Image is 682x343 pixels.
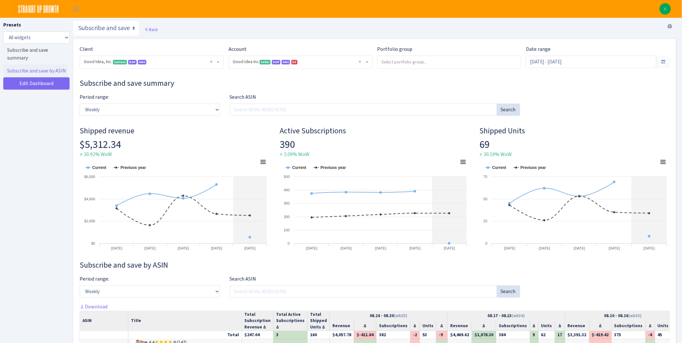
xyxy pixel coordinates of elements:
label: Date range [526,45,551,53]
span: ↑ 30.92% WoW [80,151,112,158]
h2: $5,312.34 [80,138,270,150]
text: [DATE] [409,246,421,250]
th: 08.17 - 08.23 [448,311,565,321]
h4: Shipped Units [480,126,670,136]
text: $2,000 [84,219,95,223]
th: Total Active Subscriptions Δ [274,311,307,331]
td: $4,057.78 [330,331,354,339]
th: Δ [472,321,496,331]
th: Δ [646,321,655,331]
span: DSP [272,60,280,64]
td: -4 [646,331,655,339]
input: Select portfolio group... [378,56,521,68]
span: DSP [128,60,137,64]
span: (wk34) [512,313,525,318]
th: 08.24 - 08.30 [330,311,448,321]
th: Δ [555,321,565,331]
text: 200 [284,215,290,219]
input: Search ASIN1 ASIN2 ASIN3 [230,285,497,298]
text: [DATE] [244,246,256,250]
label: Search ASIN [230,275,256,283]
td: 375 [612,331,646,339]
text: 0 [288,241,290,245]
tspan: Previuos year [320,165,346,170]
label: Portfolio group [377,45,413,53]
td: 53 [420,331,436,339]
span: Good Idea Inc <span class="badge badge-success">Seller</span><span class="badge badge-primary">DS... [233,59,364,65]
label: Period range: [80,275,109,283]
text: 400 [284,188,290,192]
h2: 69 [480,138,670,150]
td: 160 [307,331,330,339]
td: 17 [555,331,565,339]
a: A [660,3,671,15]
th: Δ [436,321,448,331]
td: 3 [274,331,307,339]
text: [DATE] [341,246,352,250]
button: Search [497,285,520,298]
th: Revenue [565,321,589,331]
text: [DATE] [111,246,122,250]
td: -2 [410,331,420,339]
a: Subscribe and save by ASIN [3,64,68,77]
img: Alisha [660,3,671,15]
h3: Widget #34 [80,260,670,270]
td: Total [129,331,242,339]
h2: 390 [280,138,470,150]
th: Subscriptions [376,321,410,331]
span: (wk35) [394,313,408,318]
span: Good Idea Inc <span class="badge badge-success">Seller</span><span class="badge badge-primary">DS... [229,56,372,68]
span: ↑ 2.09% WoW [280,151,309,158]
tspan: Current [92,165,106,170]
input: Search ASIN1 ASIN2 ASIN3 [230,104,497,116]
tspan: Previuos year [520,165,546,170]
text: [DATE] [539,246,550,250]
th: Units [420,321,436,331]
text: 25 [484,219,487,223]
th: Δ [354,321,376,331]
td: $3,391.32 [565,331,589,339]
td: -9 [436,331,448,339]
span: Good Idea, Inc. <span class="badge badge-success">Current</span><span class="badge badge-primary"... [80,56,223,68]
text: [DATE] [211,246,222,250]
td: 9 [530,331,539,339]
td: $1,078.30 [472,331,496,339]
button: Toggle navigation [68,4,84,14]
th: 08.10 - 08.16 [565,311,681,321]
text: [DATE] [144,246,156,250]
label: Presets [3,21,21,29]
text: 50 [484,197,487,201]
td: $-419.42 [589,331,612,339]
span: Current [113,60,127,64]
th: Δ [530,321,539,331]
text: [DATE] [644,246,655,250]
td: $-411.84 [354,331,376,339]
th: Units [655,321,672,331]
th: Units [539,321,555,331]
th: Δ [410,321,420,331]
text: 500 [284,175,290,179]
th: Total Shipped Units Δ [307,311,330,331]
span: US [291,60,297,64]
text: $6,000 [84,175,95,179]
label: Account [229,45,247,53]
span: Remove all items [359,59,361,65]
text: 75 [484,175,487,179]
text: $4,000 [84,197,95,201]
td: 382 [376,331,410,339]
span: AMC [138,60,146,64]
text: [DATE] [444,246,455,250]
tspan: Current [292,165,306,170]
span: AMC [282,60,290,64]
text: [DATE] [306,246,318,250]
td: 384 [496,331,530,339]
text: [DATE] [574,246,585,250]
th: Revenue [330,321,354,331]
label: Search ASIN [230,93,256,101]
td: 62 [539,331,555,339]
a: Download [80,303,107,310]
h4: Shipped revenue [80,126,270,136]
th: ASIN [80,311,129,331]
text: [DATE] [375,246,386,250]
tspan: Previuos year [120,165,146,170]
